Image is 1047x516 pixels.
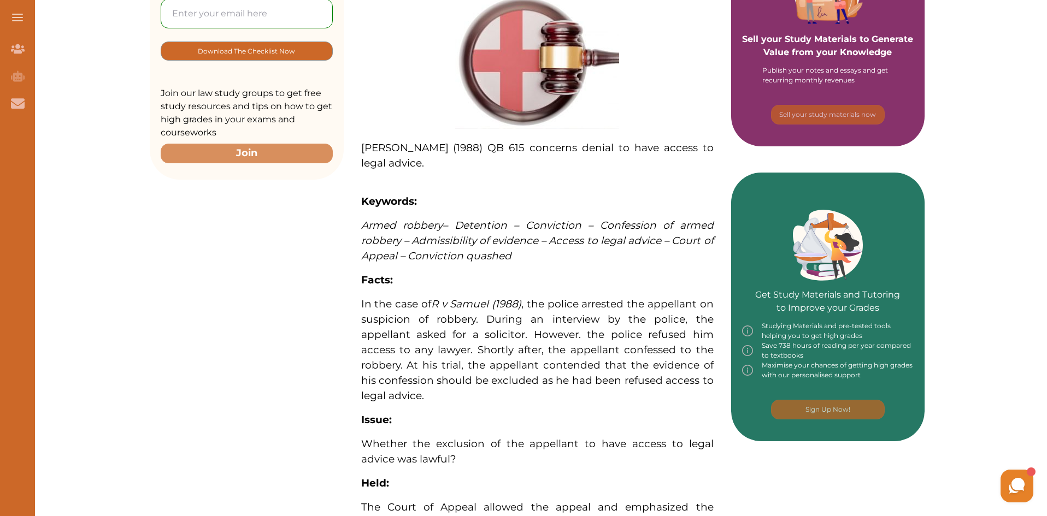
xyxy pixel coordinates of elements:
strong: Keywords: [361,195,417,207]
iframe: Reviews Badge Ribbon Widget [744,485,952,511]
p: Sign Up Now! [805,405,850,414]
img: info-img [742,321,753,341]
button: [object Object] [161,41,333,61]
img: Green card image [793,210,863,281]
div: Save 738 hours of reading per year compared to textbooks [742,341,914,360]
span: Armed robbery [361,219,443,232]
button: [object Object] [771,105,885,124]
iframe: HelpCrunch [785,467,1036,505]
strong: Issue: [361,413,392,426]
strong: Facts: [361,274,393,286]
button: [object Object] [771,400,885,419]
span: Whether the exclusion of the appellant to have access to legal advice was lawful? [361,437,714,465]
strong: Held: [361,477,389,489]
p: Sell your Study Materials to Generate Value from your Knowledge [742,2,914,59]
span: In the case of , the police arrested the appellant on suspicion of robbery. During an interview b... [361,298,714,402]
span: – Detention – Conviction – Confession of armed robbery – Admissibility of evidence – Access to le... [361,219,714,247]
span: – Court of Appeal – Conviction quashed [361,234,714,262]
div: Publish your notes and essays and get recurring monthly revenues [762,66,893,85]
div: Studying Materials and pre-tested tools helping you to get high grades [742,321,914,341]
img: info-img [742,360,753,380]
p: Join our law study groups to get free study resources and tips on how to get high grades in your ... [161,87,333,139]
div: Maximise your chances of getting high grades with our personalised support [742,360,914,380]
p: Sell your study materials now [779,110,876,120]
img: info-img [742,341,753,360]
em: R v Samuel (1988) [431,298,521,310]
p: Get Study Materials and Tutoring to Improve your Grades [755,258,900,315]
button: Join [161,144,333,163]
p: Download The Checklist Now [198,45,295,57]
span: [PERSON_NAME] (1988) QB 615 concerns denial to have access to legal advice. [361,141,714,169]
